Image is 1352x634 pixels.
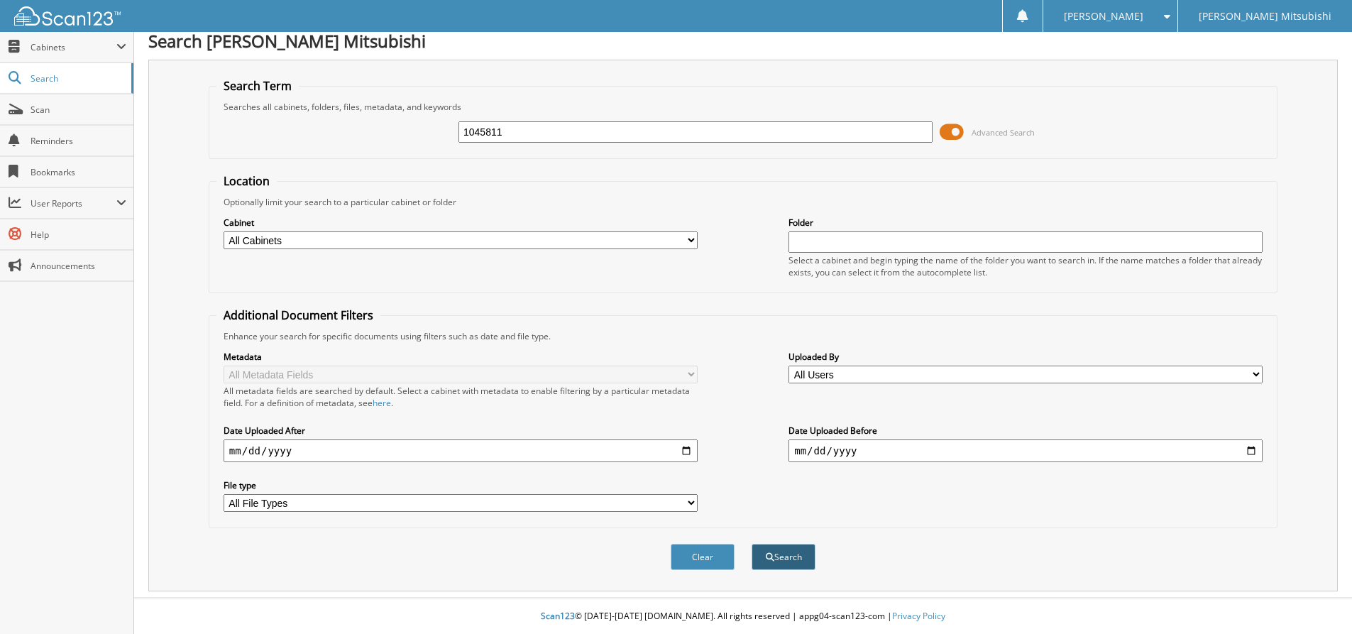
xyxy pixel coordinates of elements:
a: here [373,397,391,409]
span: Announcements [31,260,126,272]
img: scan123-logo-white.svg [14,6,121,26]
span: Bookmarks [31,166,126,178]
button: Clear [671,544,735,570]
div: Enhance your search for specific documents using filters such as date and file type. [216,330,1270,342]
input: start [224,439,698,462]
span: Reminders [31,135,126,147]
div: Select a cabinet and begin typing the name of the folder you want to search in. If the name match... [788,254,1263,278]
input: end [788,439,1263,462]
label: Cabinet [224,217,698,229]
h1: Search [PERSON_NAME] Mitsubishi [148,29,1338,53]
span: Search [31,72,124,84]
legend: Additional Document Filters [216,307,380,323]
label: Metadata [224,351,698,363]
div: All metadata fields are searched by default. Select a cabinet with metadata to enable filtering b... [224,385,698,409]
a: Privacy Policy [892,610,945,622]
label: File type [224,479,698,491]
legend: Location [216,173,277,189]
span: Advanced Search [972,127,1035,138]
span: Help [31,229,126,241]
label: Date Uploaded Before [788,425,1263,437]
span: User Reports [31,197,116,209]
button: Search [752,544,815,570]
label: Folder [788,217,1263,229]
span: [PERSON_NAME] Mitsubishi [1199,12,1331,21]
span: Scan [31,104,126,116]
span: Scan123 [541,610,575,622]
label: Uploaded By [788,351,1263,363]
div: Searches all cabinets, folders, files, metadata, and keywords [216,101,1270,113]
label: Date Uploaded After [224,425,698,437]
div: Optionally limit your search to a particular cabinet or folder [216,196,1270,208]
span: Cabinets [31,41,116,53]
span: [PERSON_NAME] [1064,12,1143,21]
div: © [DATE]-[DATE] [DOMAIN_NAME]. All rights reserved | appg04-scan123-com | [134,599,1352,634]
legend: Search Term [216,78,299,94]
